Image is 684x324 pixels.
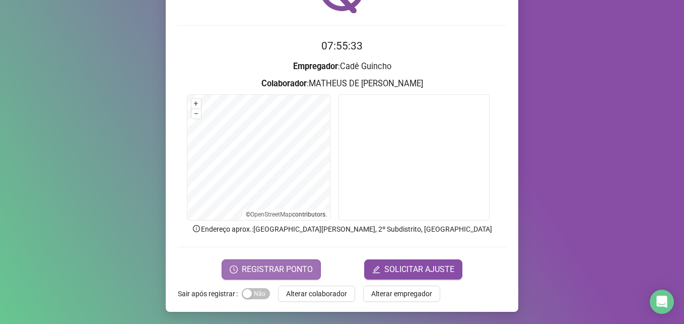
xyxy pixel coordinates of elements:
span: REGISTRAR PONTO [242,263,313,276]
li: © contributors. [246,211,327,218]
span: edit [372,265,380,274]
button: Alterar empregador [363,286,440,302]
button: Alterar colaborador [278,286,355,302]
p: Endereço aprox. : [GEOGRAPHIC_DATA][PERSON_NAME], 2º Subdistrito, [GEOGRAPHIC_DATA] [178,224,506,235]
label: Sair após registrar [178,286,242,302]
span: Alterar empregador [371,288,432,299]
a: OpenStreetMap [250,211,292,218]
button: REGISTRAR PONTO [222,259,321,280]
button: + [191,99,201,109]
span: info-circle [192,224,201,233]
h3: : Cadê Guincho [178,60,506,73]
time: 07:55:33 [321,40,363,52]
div: Open Intercom Messenger [650,290,674,314]
button: editSOLICITAR AJUSTE [364,259,462,280]
span: clock-circle [230,265,238,274]
span: SOLICITAR AJUSTE [384,263,454,276]
button: – [191,109,201,119]
strong: Empregador [293,62,338,71]
h3: : MATHEUS DE [PERSON_NAME] [178,77,506,90]
strong: Colaborador [261,79,307,88]
span: Alterar colaborador [286,288,347,299]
